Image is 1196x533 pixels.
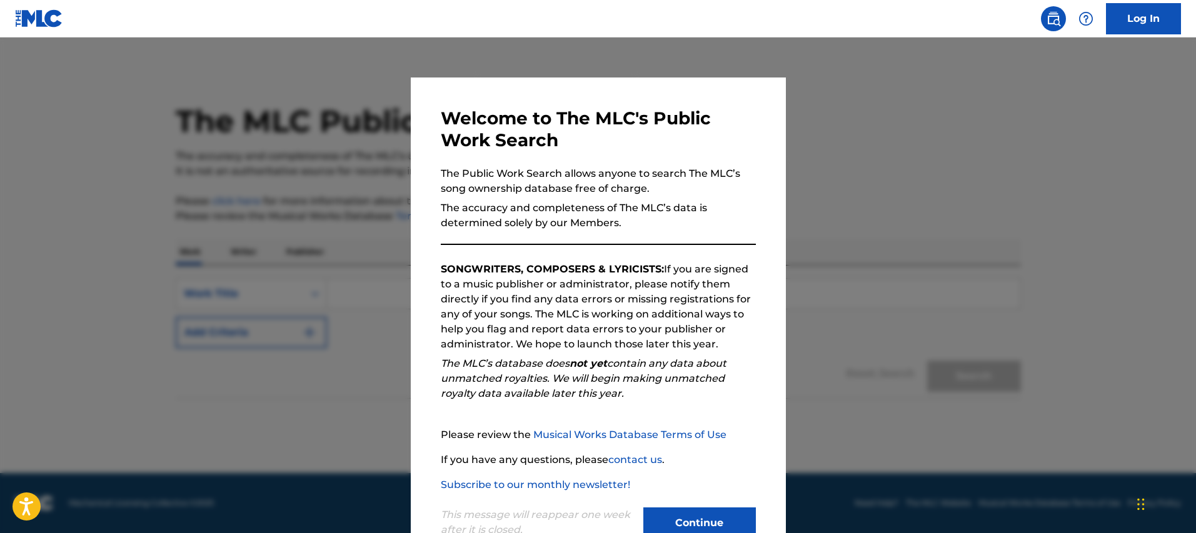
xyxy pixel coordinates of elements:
a: contact us [608,454,662,466]
a: Public Search [1041,6,1066,31]
em: The MLC’s database does contain any data about unmatched royalties. We will begin making unmatche... [441,357,726,399]
strong: not yet [570,357,607,369]
p: If you have any questions, please . [441,452,756,467]
img: search [1046,11,1061,26]
a: Log In [1106,3,1181,34]
div: Help [1073,6,1098,31]
strong: SONGWRITERS, COMPOSERS & LYRICISTS: [441,263,664,275]
a: Subscribe to our monthly newsletter! [441,479,630,491]
p: The accuracy and completeness of The MLC’s data is determined solely by our Members. [441,201,756,231]
div: Drag [1137,486,1145,523]
h3: Welcome to The MLC's Public Work Search [441,107,756,151]
p: The Public Work Search allows anyone to search The MLC’s song ownership database free of charge. [441,166,756,196]
a: Musical Works Database Terms of Use [533,429,726,441]
iframe: Chat Widget [1133,473,1196,533]
img: help [1078,11,1093,26]
p: If you are signed to a music publisher or administrator, please notify them directly if you find ... [441,262,756,352]
img: MLC Logo [15,9,63,27]
p: Please review the [441,427,756,442]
